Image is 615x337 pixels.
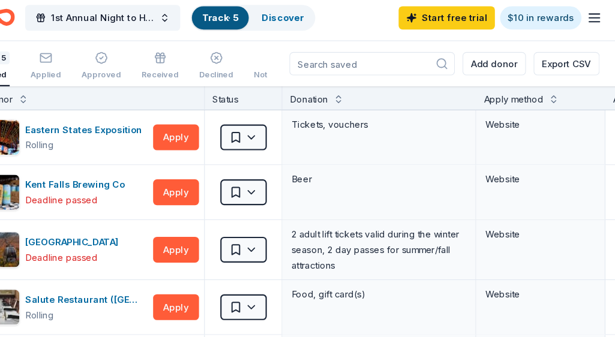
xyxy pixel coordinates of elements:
img: Image for Eastern States Exposition [25,116,57,149]
div: Status [229,85,301,107]
button: Apply [181,225,224,249]
div: Deadline passed [62,237,130,251]
div: Kent Falls Brewing Co [62,169,160,183]
img: Image for Loon Mountain Resort [25,221,57,253]
div: Website [490,322,592,336]
a: $10 in rewards [503,11,579,32]
div: Applied [67,70,95,79]
img: Image for Kent Falls Brewing Co [25,167,57,200]
button: 5Saved [19,48,48,85]
button: Image for Eastern States ExpositionEastern States ExpositionRolling [24,116,176,149]
button: Not interested [275,48,326,85]
a: Start free trial [409,11,499,32]
a: Discover [282,16,321,26]
div: Deadline passed [62,183,130,198]
div: Approved [115,70,151,79]
button: Add donor [469,53,527,75]
div: Apply method [488,90,544,104]
div: Saved [19,70,48,79]
div: [GEOGRAPHIC_DATA] [62,222,154,237]
div: Donation [308,90,344,104]
div: Not interested [275,70,326,79]
input: Search saved [308,53,461,75]
button: Received [170,48,205,85]
button: 1st Annual Night to Honor Gala [62,10,206,34]
div: Beer [308,163,473,180]
div: Website [490,215,592,230]
div: 2 adult lift tickets valid during the winter season, 2 day passes for summer/fall attractions [308,214,473,260]
div: Website [490,271,592,285]
span: 1st Annual Night to Honor Gala [86,14,182,29]
button: Applied [67,48,95,85]
div: Food, gift card(s) [308,270,473,287]
button: Apply [181,171,224,195]
button: Approved [115,48,151,85]
img: Image for Salute Restaurant (Hatford) [25,274,57,306]
div: Website [490,164,592,179]
button: Image for Kent Falls Brewing CoKent Falls Brewing CoDeadline passed [24,167,176,200]
div: Salute Restaurant ([GEOGRAPHIC_DATA]) [62,276,176,290]
div: Tickets, vouchers [308,112,473,129]
button: Declined [224,48,256,85]
div: Donor [26,90,51,104]
button: Apply [181,278,224,302]
button: Apply [181,121,224,145]
a: Home [19,7,53,35]
div: Received [170,70,205,79]
button: Export CSV [535,53,596,75]
div: 5 [36,53,48,65]
button: Track· 5Discover [216,10,332,34]
div: Eastern States Exposition [62,118,176,133]
button: Image for Salute Restaurant (Hatford)Salute Restaurant ([GEOGRAPHIC_DATA])Rolling [24,273,176,307]
div: Website [490,113,592,128]
a: Track· 5 [227,16,260,26]
div: Rolling [62,133,89,147]
div: Declined [224,70,256,79]
div: Rolling [62,290,89,305]
button: Image for Loon Mountain Resort[GEOGRAPHIC_DATA]Deadline passed [24,220,176,254]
